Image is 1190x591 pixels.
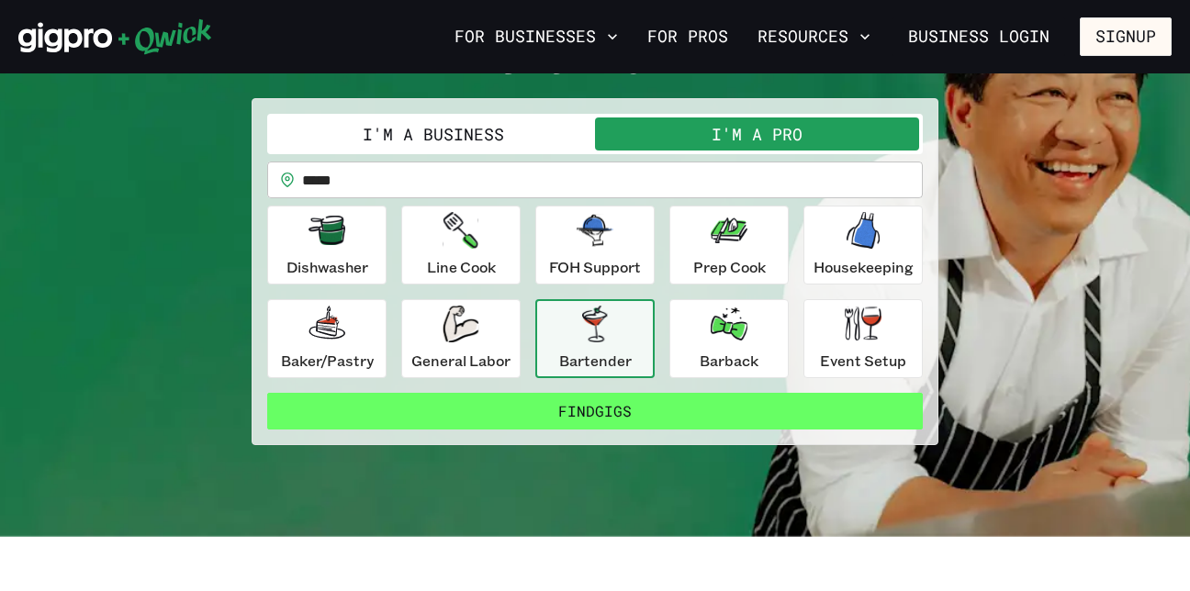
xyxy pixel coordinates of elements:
[1080,17,1172,56] button: Signup
[595,117,919,151] button: I'm a Pro
[803,299,923,378] button: Event Setup
[427,256,496,278] p: Line Cook
[252,43,938,80] h2: PICK UP A SHIFT!
[669,299,789,378] button: Barback
[401,206,521,284] button: Line Cook
[447,21,625,52] button: For Businesses
[814,256,914,278] p: Housekeeping
[640,21,735,52] a: For Pros
[535,206,655,284] button: FOH Support
[693,256,766,278] p: Prep Cook
[700,350,758,372] p: Barback
[271,117,595,151] button: I'm a Business
[892,17,1065,56] a: Business Login
[401,299,521,378] button: General Labor
[286,256,368,278] p: Dishwasher
[267,206,387,284] button: Dishwasher
[535,299,655,378] button: Bartender
[559,350,632,372] p: Bartender
[750,21,878,52] button: Resources
[669,206,789,284] button: Prep Cook
[411,350,511,372] p: General Labor
[267,299,387,378] button: Baker/Pastry
[281,350,374,372] p: Baker/Pastry
[803,206,923,284] button: Housekeeping
[549,256,641,278] p: FOH Support
[267,393,923,429] button: FindGigs
[820,350,906,372] p: Event Setup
